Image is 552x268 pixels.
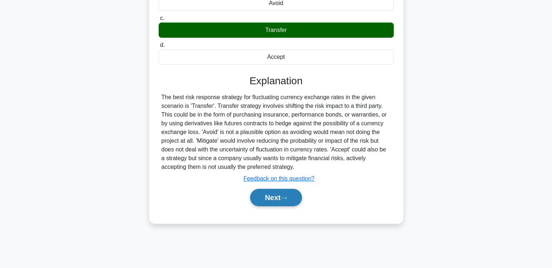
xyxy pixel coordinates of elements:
[244,175,315,182] a: Feedback on this question?
[159,49,394,65] div: Accept
[160,15,164,21] span: c.
[163,75,389,87] h3: Explanation
[159,23,394,38] div: Transfer
[250,189,302,206] button: Next
[160,42,165,48] span: d.
[161,93,391,171] div: The best risk response strategy for fluctuating currency exchange rates in the given scenario is ...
